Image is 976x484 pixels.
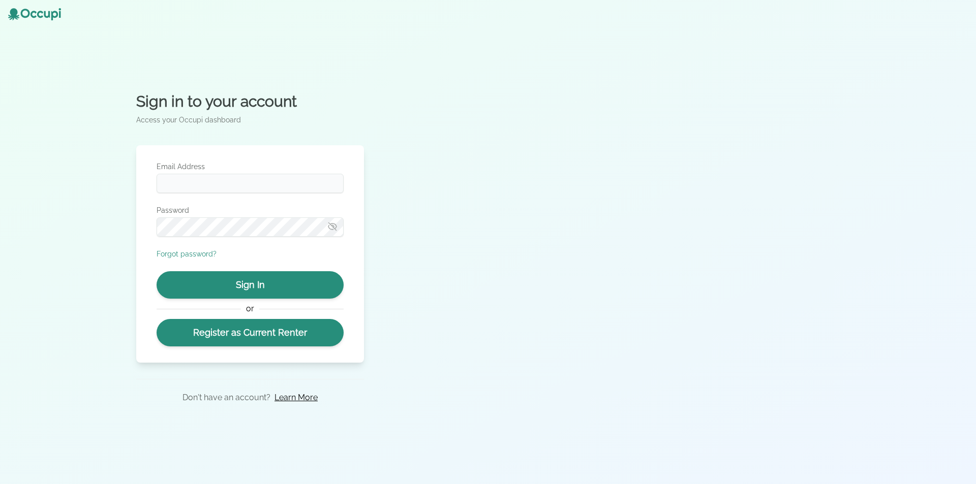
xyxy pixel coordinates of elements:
button: Forgot password? [157,249,217,259]
label: Email Address [157,162,344,172]
label: Password [157,205,344,215]
a: Learn More [274,392,318,404]
p: Don't have an account? [182,392,270,404]
button: Sign In [157,271,344,299]
a: Register as Current Renter [157,319,344,346]
span: or [241,303,259,315]
h2: Sign in to your account [136,92,364,111]
p: Access your Occupi dashboard [136,115,364,125]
